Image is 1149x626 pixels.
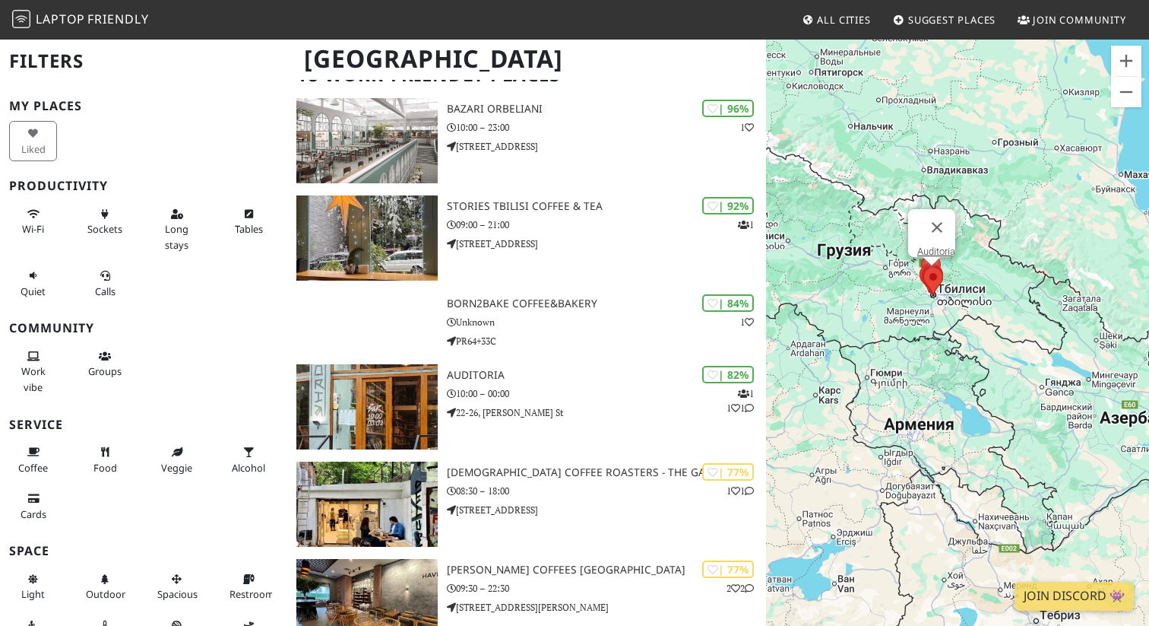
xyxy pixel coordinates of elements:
[796,6,877,33] a: All Cities
[447,503,766,517] p: [STREET_ADDRESS]
[12,7,149,33] a: LaptopFriendly LaptopFriendly
[447,200,766,213] h3: Stories Tbilisi Coffee & Tea
[447,315,766,329] p: Unknown
[81,440,129,480] button: Food
[447,139,766,154] p: [STREET_ADDRESS]
[740,315,754,329] p: 1
[9,344,57,399] button: Work vibe
[702,366,754,383] div: | 82%
[447,600,766,615] p: [STREET_ADDRESS][PERSON_NAME]
[287,98,766,183] a: Bazari Orbeliani | 96% 1 Bazari Orbeliani 10:00 – 23:00 [STREET_ADDRESS]
[12,10,30,28] img: LaptopFriendly
[9,567,57,607] button: Light
[726,581,754,596] p: 2 2
[287,364,766,450] a: Auditoria | 82% 111 Auditoria 10:00 – 00:00 22-26, [PERSON_NAME] St
[87,222,122,236] span: Power sockets
[235,222,263,236] span: Work-friendly tables
[153,440,201,480] button: Veggie
[9,418,278,432] h3: Service
[447,369,766,382] h3: Auditoria
[81,263,129,303] button: Calls
[702,197,754,214] div: | 92%
[9,99,278,113] h3: My Places
[9,179,278,193] h3: Productivity
[18,461,48,475] span: Coffee
[447,218,766,232] p: 09:00 – 21:00
[919,209,955,246] button: Закрыть
[447,237,766,251] p: [STREET_ADDRESS]
[21,364,46,393] span: People working
[287,293,766,352] a: | 84% 1 Born2Bake Coffee&Bakery Unknown PR64+33C
[287,462,766,547] a: Shavi Coffee Roasters - The Garage | 77% 11 [DEMOGRAPHIC_DATA] Coffee Roasters - The Garage 08:30...
[287,195,766,281] a: Stories Tbilisi Coffee & Tea | 92% 1 Stories Tbilisi Coffee & Tea 09:00 – 21:00 [STREET_ADDRESS]
[447,484,766,498] p: 08:30 – 18:00
[447,297,766,310] h3: Born2Bake Coffee&Bakery
[917,246,955,257] a: Auditoria
[21,587,45,601] span: Natural light
[81,344,129,384] button: Groups
[225,202,273,242] button: Tables
[296,98,438,183] img: Bazari Orbeliani
[165,222,188,251] span: Long stays
[36,11,85,27] span: Laptop
[9,263,57,303] button: Quiet
[153,567,201,607] button: Spacious
[726,484,754,498] p: 1 1
[447,103,766,116] h3: Bazari Orbeliani
[86,587,125,601] span: Outdoor area
[225,567,273,607] button: Restroom
[296,462,438,547] img: Shavi Coffee Roasters - The Garage
[1014,582,1134,611] a: Join Discord 👾
[232,461,265,475] span: Alcohol
[21,507,46,521] span: Credit cards
[1011,6,1132,33] a: Join Community
[93,461,117,475] span: Food
[9,544,278,558] h3: Space
[81,567,129,607] button: Outdoor
[22,222,44,236] span: Stable Wi-Fi
[157,587,198,601] span: Spacious
[447,564,766,577] h3: [PERSON_NAME] Coffees [GEOGRAPHIC_DATA]
[702,100,754,117] div: | 96%
[447,386,766,401] p: 10:00 – 00:00
[726,386,754,415] p: 1 1 1
[229,587,274,601] span: Restroom
[296,364,438,450] img: Auditoria
[702,561,754,578] div: | 77%
[21,284,46,298] span: Quiet
[702,294,754,312] div: | 84%
[738,218,754,232] p: 1
[908,13,996,27] span: Suggest Places
[1111,46,1141,76] button: Увеличить
[87,11,148,27] span: Friendly
[292,38,763,80] h1: [GEOGRAPHIC_DATA]
[9,486,57,526] button: Cards
[447,581,766,596] p: 09:30 – 22:30
[887,6,1002,33] a: Suggest Places
[817,13,871,27] span: All Cities
[161,461,192,475] span: Veggie
[447,334,766,348] p: PR64+33C
[296,195,438,281] img: Stories Tbilisi Coffee & Tea
[9,38,278,84] h2: Filters
[95,284,116,298] span: Video/audio calls
[447,120,766,135] p: 10:00 – 23:00
[9,440,57,480] button: Coffee
[702,463,754,481] div: | 77%
[225,440,273,480] button: Alcohol
[153,202,201,257] button: Long stays
[9,321,278,335] h3: Community
[9,202,57,242] button: Wi-Fi
[88,364,122,378] span: Group tables
[740,120,754,135] p: 1
[81,202,129,242] button: Sockets
[1033,13,1126,27] span: Join Community
[1111,77,1141,107] button: Уменьшить
[447,405,766,420] p: 22-26, [PERSON_NAME] St
[447,466,766,479] h3: [DEMOGRAPHIC_DATA] Coffee Roasters - The Garage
